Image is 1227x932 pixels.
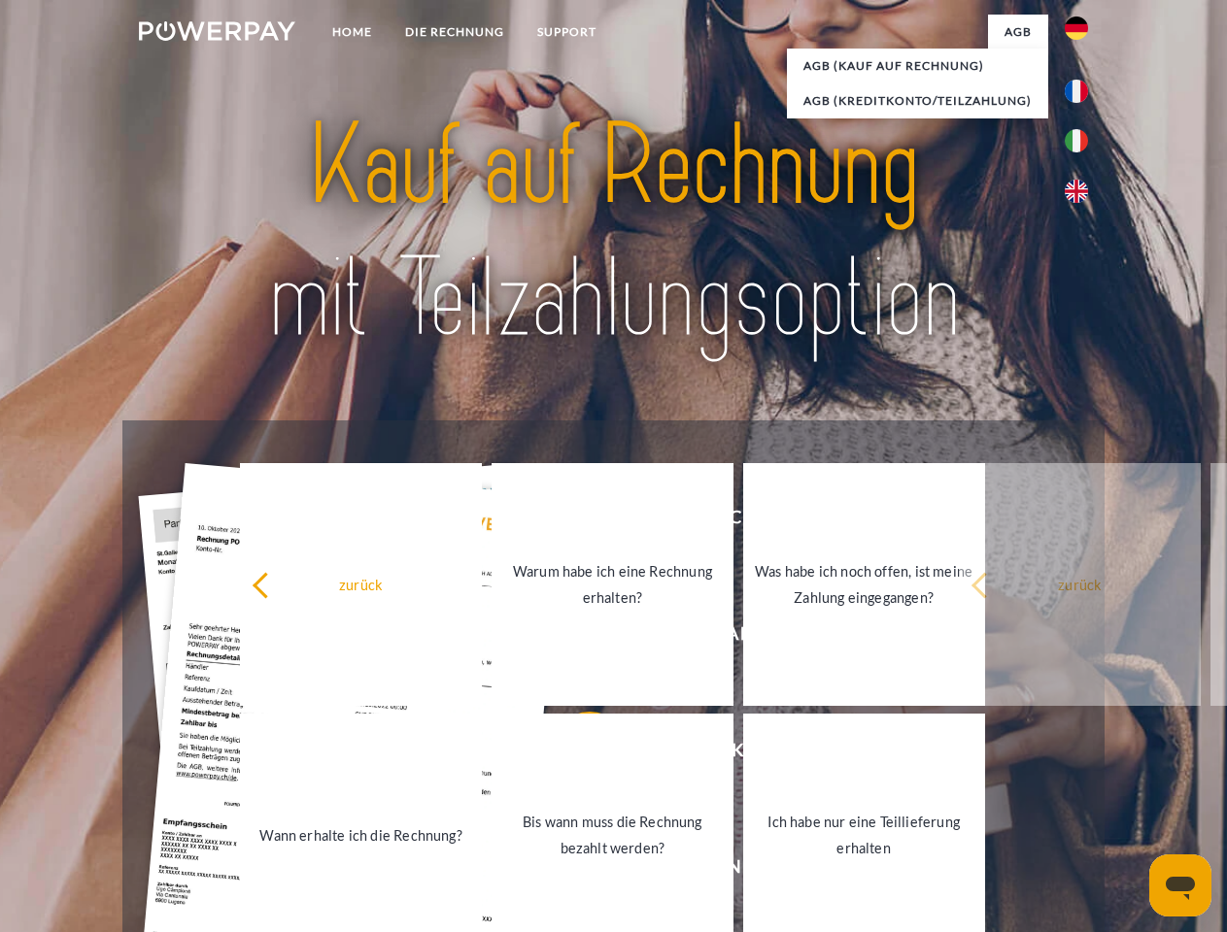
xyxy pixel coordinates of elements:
[787,83,1048,118] a: AGB (Kreditkonto/Teilzahlung)
[755,809,973,861] div: Ich habe nur eine Teillieferung erhalten
[139,21,295,41] img: logo-powerpay-white.svg
[186,93,1041,372] img: title-powerpay_de.svg
[743,463,985,706] a: Was habe ich noch offen, ist meine Zahlung eingegangen?
[1065,180,1088,203] img: en
[389,15,521,50] a: DIE RECHNUNG
[252,571,470,597] div: zurück
[1065,17,1088,40] img: de
[971,571,1189,597] div: zurück
[252,821,470,848] div: Wann erhalte ich die Rechnung?
[1065,80,1088,103] img: fr
[1065,129,1088,152] img: it
[503,558,722,611] div: Warum habe ich eine Rechnung erhalten?
[1149,854,1211,916] iframe: Schaltfläche zum Öffnen des Messaging-Fensters
[787,49,1048,83] a: AGB (Kauf auf Rechnung)
[521,15,613,50] a: SUPPORT
[755,558,973,611] div: Was habe ich noch offen, ist meine Zahlung eingegangen?
[988,15,1048,50] a: agb
[316,15,389,50] a: Home
[503,809,722,861] div: Bis wann muss die Rechnung bezahlt werden?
